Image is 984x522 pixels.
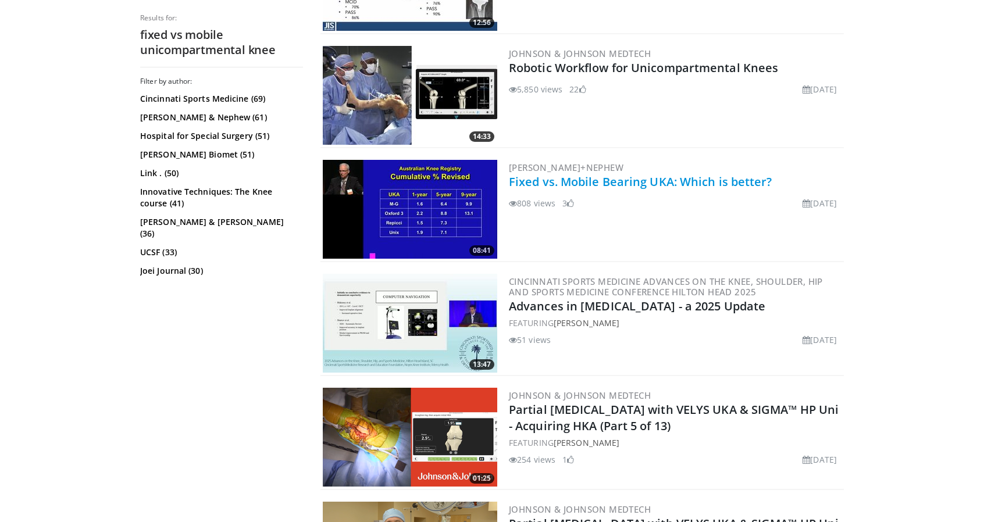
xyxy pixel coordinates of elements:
[469,17,494,28] span: 12:56
[509,174,772,190] a: Fixed vs. Mobile Bearing UKA: Which is better?
[509,162,623,173] a: [PERSON_NAME]+Nephew
[323,46,497,145] img: c6830cff-7f4a-4323-a779-485c40836a20.300x170_q85_crop-smart_upscale.jpg
[469,245,494,256] span: 08:41
[323,388,497,487] img: e08a7d39-3b34-4ac3-abe8-53cc16b57bb7.png.300x170_q85_crop-smart_upscale.png
[509,317,842,329] div: FEATURING
[140,27,303,58] h2: fixed vs mobile unicompartmental knee
[803,197,837,209] li: [DATE]
[509,48,651,59] a: Johnson & Johnson MedTech
[509,197,555,209] li: 808 views
[140,216,300,239] a: [PERSON_NAME] & [PERSON_NAME] (36)
[140,149,300,160] a: [PERSON_NAME] Biomet (51)
[509,453,555,466] li: 254 views
[469,359,494,370] span: 13:47
[323,388,497,487] a: 01:25
[323,274,497,373] a: 13:47
[140,246,300,258] a: UCSF (33)
[140,77,303,86] h3: Filter by author:
[803,453,837,466] li: [DATE]
[569,83,586,95] li: 22
[140,265,300,277] a: Joei Journal (30)
[509,276,823,298] a: Cincinnati Sports Medicine Advances on the Knee, Shoulder, Hip and Sports Medicine Conference Hil...
[140,186,300,209] a: Innovative Techniques: The Knee course (41)
[140,112,300,123] a: [PERSON_NAME] & Nephew (61)
[554,437,619,448] a: [PERSON_NAME]
[469,473,494,484] span: 01:25
[509,437,842,449] div: FEATURING
[509,503,651,515] a: Johnson & Johnson MedTech
[323,160,497,259] img: 4ad1d894-63c1-4efc-ada0-5d082dee3324.300x170_q85_crop-smart_upscale.jpg
[509,402,839,434] a: Partial [MEDICAL_DATA] with VELYS UKA & SIGMA™ HP Uni - Acquiring HKA (Part 5 of 13)
[562,197,574,209] li: 3
[140,93,300,105] a: Cincinnati Sports Medicine (69)
[803,83,837,95] li: [DATE]
[803,334,837,346] li: [DATE]
[509,334,551,346] li: 51 views
[323,160,497,259] a: 08:41
[140,13,303,23] p: Results for:
[509,389,651,401] a: Johnson & Johnson MedTech
[323,46,497,145] a: 14:33
[469,131,494,142] span: 14:33
[509,83,562,95] li: 5,850 views
[140,130,300,142] a: Hospital for Special Surgery (51)
[509,298,765,314] a: Advances in [MEDICAL_DATA] - a 2025 Update
[509,60,778,76] a: Robotic Workflow for Unicompartmental Knees
[562,453,574,466] li: 1
[323,274,497,373] img: cc9627d5-7bf6-4e68-ba94-5eeb95015ed4.300x170_q85_crop-smart_upscale.jpg
[554,317,619,328] a: [PERSON_NAME]
[140,167,300,179] a: Link . (50)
